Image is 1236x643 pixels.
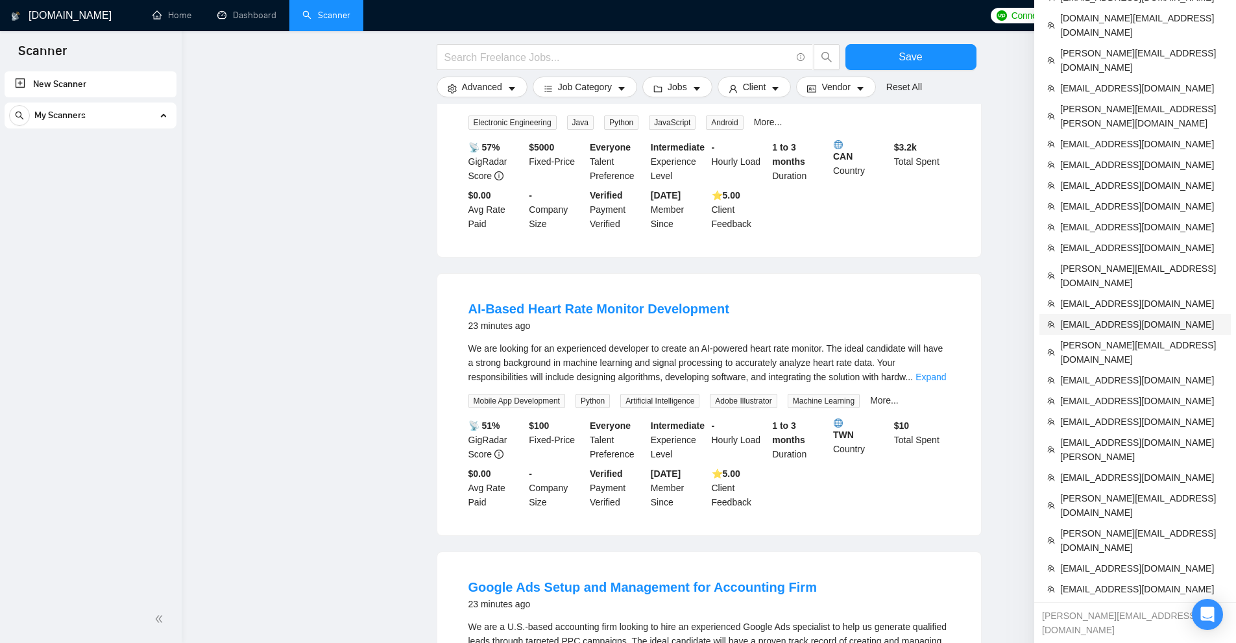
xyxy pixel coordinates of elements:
[526,188,587,231] div: Company Size
[1047,161,1055,169] span: team
[507,84,516,93] span: caret-down
[1060,582,1223,596] span: [EMAIL_ADDRESS][DOMAIN_NAME]
[706,115,743,130] span: Android
[814,51,839,63] span: search
[9,105,30,126] button: search
[466,188,527,231] div: Avg Rate Paid
[468,596,817,612] div: 23 minutes ago
[1060,81,1223,95] span: [EMAIL_ADDRESS][DOMAIN_NAME]
[529,142,554,152] b: $ 5000
[468,302,729,316] a: AI-Based Heart Rate Monitor Development
[1060,394,1223,408] span: [EMAIL_ADDRESS][DOMAIN_NAME]
[468,341,950,384] div: We are looking for an experienced developer to create an AI-powered heart rate monitor. The ideal...
[15,71,166,97] a: New Scanner
[870,395,899,406] a: More...
[466,140,527,183] div: GigRadar Score
[651,468,681,479] b: [DATE]
[710,394,777,408] span: Adobe Illustrator
[709,188,770,231] div: Client Feedback
[807,84,816,93] span: idcard
[1012,8,1050,23] span: Connects:
[845,44,976,70] button: Save
[587,140,648,183] div: Talent Preference
[649,115,696,130] span: JavaScript
[494,450,503,459] span: info-circle
[1047,202,1055,210] span: team
[712,468,740,479] b: ⭐️ 5.00
[821,80,850,94] span: Vendor
[1047,418,1055,426] span: team
[712,420,715,431] b: -
[468,580,817,594] a: Google Ads Setup and Management for Accounting Firm
[834,140,843,149] img: 🌐
[886,80,922,94] a: Reset All
[1060,491,1223,520] span: [PERSON_NAME][EMAIL_ADDRESS][DOMAIN_NAME]
[494,171,503,180] span: info-circle
[651,142,705,152] b: Intermediate
[712,190,740,200] b: ⭐️ 5.00
[754,117,782,127] a: More...
[604,115,638,130] span: Python
[590,190,623,200] b: Verified
[587,467,648,509] div: Payment Verified
[772,142,805,167] b: 1 to 3 months
[1060,561,1223,576] span: [EMAIL_ADDRESS][DOMAIN_NAME]
[1060,158,1223,172] span: [EMAIL_ADDRESS][DOMAIN_NAME]
[34,103,86,128] span: My Scanners
[709,140,770,183] div: Hourly Load
[788,394,860,408] span: Machine Learning
[1047,348,1055,356] span: team
[833,140,889,162] b: CAN
[894,142,917,152] b: $ 3.2k
[692,84,701,93] span: caret-down
[5,103,176,134] li: My Scanners
[468,420,500,431] b: 📡 51%
[526,467,587,509] div: Company Size
[567,115,594,130] span: Java
[466,419,527,461] div: GigRadar Score
[444,49,791,66] input: Search Freelance Jobs...
[651,420,705,431] b: Intermediate
[648,467,709,509] div: Member Since
[1047,502,1055,509] span: team
[797,53,805,62] span: info-circle
[11,6,20,27] img: logo
[915,372,946,382] a: Expand
[1047,537,1055,544] span: team
[905,372,913,382] span: ...
[1047,140,1055,148] span: team
[1060,241,1223,255] span: [EMAIL_ADDRESS][DOMAIN_NAME]
[468,318,729,334] div: 23 minutes ago
[1047,300,1055,308] span: team
[1047,397,1055,405] span: team
[468,115,557,130] span: Electronic Engineering
[529,420,549,431] b: $ 100
[10,111,29,120] span: search
[1047,272,1055,280] span: team
[1060,11,1223,40] span: [DOMAIN_NAME][EMAIL_ADDRESS][DOMAIN_NAME]
[653,84,662,93] span: folder
[587,188,648,231] div: Payment Verified
[1047,376,1055,384] span: team
[526,419,587,461] div: Fixed-Price
[1047,21,1055,29] span: team
[1060,415,1223,429] span: [EMAIL_ADDRESS][DOMAIN_NAME]
[587,419,648,461] div: Talent Preference
[651,190,681,200] b: [DATE]
[833,419,889,440] b: TWN
[1060,435,1223,464] span: [EMAIL_ADDRESS][DOMAIN_NAME][PERSON_NAME]
[1060,317,1223,332] span: [EMAIL_ADDRESS][DOMAIN_NAME]
[620,394,699,408] span: Artificial Intelligence
[709,467,770,509] div: Client Feedback
[154,613,167,625] span: double-left
[891,419,952,461] div: Total Spent
[590,420,631,431] b: Everyone
[830,419,891,461] div: Country
[1047,474,1055,481] span: team
[468,190,491,200] b: $0.00
[1047,321,1055,328] span: team
[642,77,712,97] button: folderJobscaret-down
[830,140,891,183] div: Country
[891,140,952,183] div: Total Spent
[437,77,527,97] button: settingAdvancedcaret-down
